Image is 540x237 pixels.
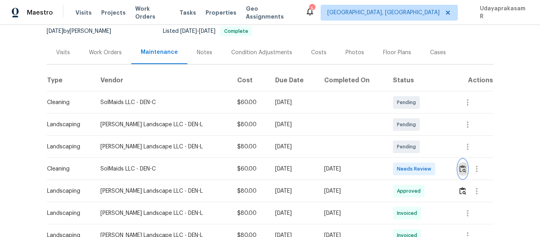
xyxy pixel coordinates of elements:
[237,187,262,195] div: $80.00
[275,187,312,195] div: [DATE]
[430,49,446,57] div: Cases
[179,10,196,15] span: Tasks
[397,165,434,173] span: Needs Review
[180,28,197,34] span: [DATE]
[318,69,387,91] th: Completed On
[275,121,312,129] div: [DATE]
[76,9,92,17] span: Visits
[47,121,88,129] div: Landscaping
[311,49,327,57] div: Costs
[269,69,318,91] th: Due Date
[327,9,440,17] span: [GEOGRAPHIC_DATA], [GEOGRAPHIC_DATA]
[387,69,452,91] th: Status
[100,209,225,217] div: [PERSON_NAME] Landscape LLC - DEN-L
[47,99,88,106] div: Cleaning
[397,121,419,129] span: Pending
[47,28,63,34] span: [DATE]
[231,49,292,57] div: Condition Adjustments
[397,99,419,106] span: Pending
[459,187,466,195] img: Review Icon
[383,49,411,57] div: Floor Plans
[47,165,88,173] div: Cleaning
[275,99,312,106] div: [DATE]
[397,187,424,195] span: Approved
[237,121,262,129] div: $80.00
[397,209,420,217] span: Invoiced
[237,143,262,151] div: $80.00
[56,49,70,57] div: Visits
[324,209,381,217] div: [DATE]
[27,9,53,17] span: Maestro
[94,69,231,91] th: Vendor
[100,99,225,106] div: SolMaids LLC - DEN-C
[452,69,493,91] th: Actions
[100,143,225,151] div: [PERSON_NAME] Landscape LLC - DEN-L
[324,187,381,195] div: [DATE]
[246,5,296,21] span: Geo Assignments
[47,143,88,151] div: Landscaping
[100,187,225,195] div: [PERSON_NAME] Landscape LLC - DEN-L
[221,29,251,34] span: Complete
[324,165,381,173] div: [DATE]
[275,209,312,217] div: [DATE]
[397,143,419,151] span: Pending
[458,159,467,178] button: Review Icon
[237,209,262,217] div: $80.00
[346,49,364,57] div: Photos
[47,69,94,91] th: Type
[237,165,262,173] div: $60.00
[101,9,126,17] span: Projects
[135,5,170,21] span: Work Orders
[141,48,178,56] div: Maintenance
[197,49,212,57] div: Notes
[199,28,215,34] span: [DATE]
[309,5,315,13] div: 5
[89,49,122,57] div: Work Orders
[459,165,466,173] img: Review Icon
[206,9,236,17] span: Properties
[275,165,312,173] div: [DATE]
[237,99,262,106] div: $60.00
[100,165,225,173] div: SolMaids LLC - DEN-C
[47,27,121,36] div: by [PERSON_NAME]
[47,187,88,195] div: Landscaping
[47,209,88,217] div: Landscaping
[477,5,528,21] span: Udayaprakasam R
[231,69,269,91] th: Cost
[163,28,252,34] span: Listed
[275,143,312,151] div: [DATE]
[180,28,215,34] span: -
[458,182,467,201] button: Review Icon
[100,121,225,129] div: [PERSON_NAME] Landscape LLC - DEN-L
